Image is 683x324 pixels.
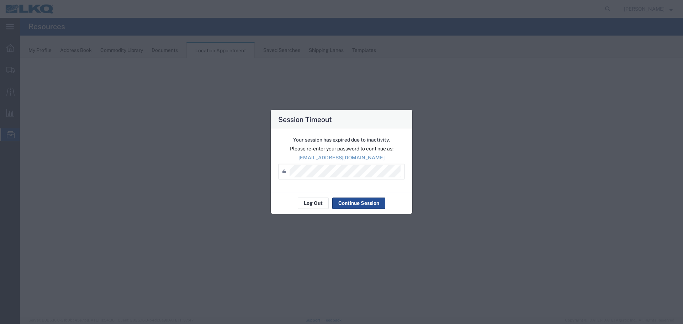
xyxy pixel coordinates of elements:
p: Your session has expired due to inactivity. [278,136,405,143]
p: Please re-enter your password to continue as: [278,145,405,152]
h4: Session Timeout [278,114,332,124]
p: [EMAIL_ADDRESS][DOMAIN_NAME] [278,154,405,161]
button: Continue Session [332,197,385,209]
button: Log Out [298,197,329,209]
